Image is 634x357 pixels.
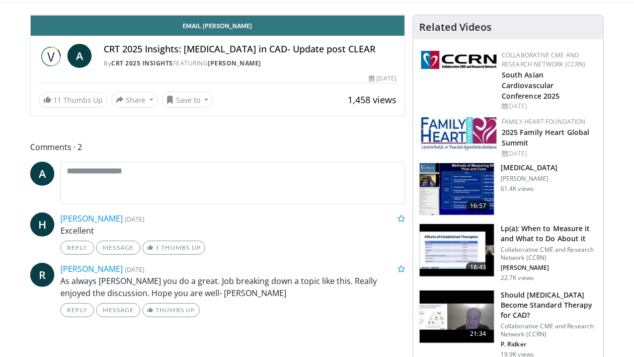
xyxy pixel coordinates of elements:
[30,162,54,186] a: A
[420,163,494,216] img: a92b9a22-396b-4790-a2bb-5028b5f4e720.150x105_q85_crop-smart_upscale.jpg
[501,246,597,262] p: Collaborative CME and Research Network (CCRN)
[142,241,205,255] a: 1 Thumbs Up
[60,225,405,237] p: Excellent
[502,70,560,101] a: South Asian Cardiovascular Conference 2025
[67,44,92,68] a: A
[155,244,160,251] span: 1
[104,44,397,55] h4: CRT 2025 Insights: [MEDICAL_DATA] in CAD- Update post CLEAR
[501,290,597,320] h3: Should [MEDICAL_DATA] Become Standard Therapy for CAD?
[125,215,144,224] small: [DATE]
[53,95,61,105] span: 11
[142,303,199,317] a: Thumbs Up
[30,263,54,287] a: R
[419,163,597,216] a: 16:57 [MEDICAL_DATA] [PERSON_NAME] 61.4K views
[419,21,492,33] h4: Related Videos
[104,59,397,68] div: By FEATURING
[96,303,140,317] a: Message
[31,15,405,16] video-js: Video Player
[502,117,586,126] a: Family Heart Foundation
[502,102,595,111] div: [DATE]
[111,92,158,108] button: Share
[420,224,494,276] img: 7a20132b-96bf-405a-bedd-783937203c38.150x105_q85_crop-smart_upscale.jpg
[501,224,597,244] h3: Lp(a): When to Measure it and What to Do About it
[502,127,589,148] a: 2025 Family Heart Global Summit
[208,59,261,67] a: [PERSON_NAME]
[501,340,597,348] p: P. Ridker
[96,241,140,255] a: Message
[369,74,397,83] div: [DATE]
[39,44,63,68] img: CRT 2025 Insights
[111,59,173,67] a: CRT 2025 Insights
[60,263,123,274] a: [PERSON_NAME]
[30,140,405,154] span: Comments 2
[162,92,213,108] button: Save to
[502,149,595,158] div: [DATE]
[60,303,94,317] a: Reply
[39,92,107,108] a: 11 Thumbs Up
[419,224,597,282] a: 18:43 Lp(a): When to Measure it and What to Do About it Collaborative CME and Research Network (C...
[60,213,123,224] a: [PERSON_NAME]
[420,291,494,343] img: eb63832d-2f75-457d-8c1a-bbdc90eb409c.150x105_q85_crop-smart_upscale.jpg
[421,117,497,151] img: 96363db5-6b1b-407f-974b-715268b29f70.jpeg.150x105_q85_autocrop_double_scale_upscale_version-0.2.jpg
[60,275,405,299] p: As always [PERSON_NAME] you do a great. Job breaking down a topic like this. Really enjoyed the d...
[348,94,397,106] span: 1,458 views
[502,51,586,68] a: Collaborative CME and Research Network (CCRN)
[501,185,534,193] p: 61.4K views
[466,201,490,211] span: 16:57
[31,16,405,36] a: Email [PERSON_NAME]
[30,212,54,237] a: H
[501,163,558,173] h3: [MEDICAL_DATA]
[466,262,490,272] span: 18:43
[466,329,490,339] span: 21:34
[60,241,94,255] a: Reply
[501,264,597,272] p: [PERSON_NAME]
[421,51,497,69] img: a04ee3ba-8487-4636-b0fb-5e8d268f3737.png.150x105_q85_autocrop_double_scale_upscale_version-0.2.png
[501,322,597,338] p: Collaborative CME and Research Network (CCRN)
[125,265,144,274] small: [DATE]
[501,274,534,282] p: 22.7K views
[501,175,558,183] p: [PERSON_NAME]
